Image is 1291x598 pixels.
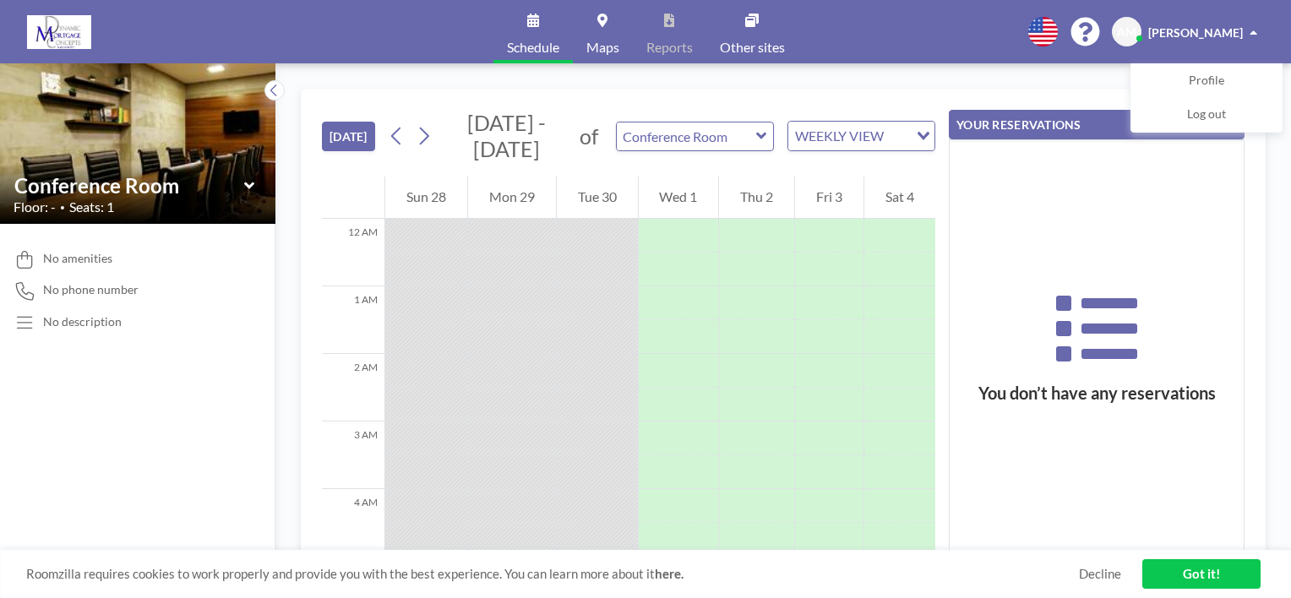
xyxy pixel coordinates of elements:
div: Mon 29 [468,177,556,219]
a: Profile [1131,64,1282,98]
div: Sun 28 [385,177,467,219]
span: Floor: - [14,198,56,215]
span: Seats: 1 [69,198,114,215]
div: 2 AM [322,354,384,421]
button: [DATE] [322,122,375,151]
span: [DATE] - [DATE] [467,110,546,161]
div: 12 AM [322,219,384,286]
div: No description [43,314,122,329]
span: Reports [646,41,693,54]
div: Sat 4 [864,177,935,219]
span: Profile [1189,73,1224,90]
input: Conference Room [14,173,244,198]
div: Search for option [788,122,934,150]
div: Tue 30 [557,177,638,219]
span: Maps [586,41,619,54]
span: • [60,202,65,213]
div: Fri 3 [795,177,863,219]
div: Thu 2 [719,177,794,219]
span: Log out [1187,106,1226,123]
div: 1 AM [322,286,384,354]
div: 4 AM [322,489,384,557]
span: No phone number [43,282,139,297]
h3: You don’t have any reservations [950,383,1244,404]
a: here. [655,566,684,581]
span: Schedule [507,41,559,54]
div: 3 AM [322,421,384,489]
button: YOUR RESERVATIONS [949,110,1245,139]
img: organization-logo [27,15,91,49]
input: Search for option [889,125,907,147]
span: of [580,123,598,149]
span: No amenities [43,251,112,266]
a: Log out [1131,98,1282,132]
input: Conference Room [617,122,756,150]
span: AM [1117,24,1136,40]
a: Decline [1079,566,1121,582]
div: Wed 1 [639,177,719,219]
span: Roomzilla requires cookies to work properly and provide you with the best experience. You can lea... [26,566,1079,582]
span: Other sites [720,41,785,54]
span: [PERSON_NAME] [1148,25,1243,40]
span: WEEKLY VIEW [792,125,887,147]
a: Got it! [1142,559,1261,589]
